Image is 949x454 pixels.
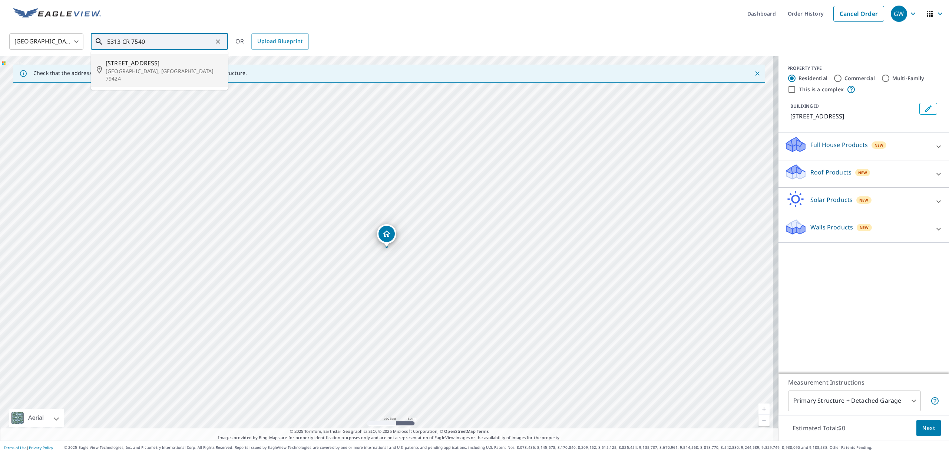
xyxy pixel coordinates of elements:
span: Upload Blueprint [257,37,302,46]
span: Next [922,424,935,433]
label: Commercial [844,75,875,82]
button: Clear [213,36,223,47]
a: Terms [477,428,489,434]
input: Search by address or latitude-longitude [107,31,213,52]
div: Dropped pin, building 1, Residential property, 154th St Lubbock, TX 79423 [377,224,396,247]
div: [GEOGRAPHIC_DATA] [9,31,83,52]
p: Measurement Instructions [788,378,939,387]
label: This is a complex [799,86,844,93]
p: | [4,445,53,450]
button: Edit building 1 [919,103,937,115]
a: Cancel Order [833,6,884,22]
p: [STREET_ADDRESS] [790,112,916,121]
a: Current Level 17, Zoom Out [758,415,770,426]
a: Privacy Policy [29,445,53,450]
span: New [860,225,869,231]
div: Aerial [9,409,64,427]
div: Aerial [26,409,46,427]
p: BUILDING ID [790,103,819,109]
p: Roof Products [810,168,852,177]
p: Full House Products [810,140,868,149]
span: New [859,197,869,203]
p: Check that the address is accurate, then drag the marker over the correct structure. [33,70,247,76]
div: Primary Structure + Detached Garage [788,391,921,411]
a: OpenStreetMap [444,428,475,434]
span: [STREET_ADDRESS] [106,59,222,68]
div: Roof ProductsNew [784,163,943,184]
p: Walls Products [810,223,853,232]
p: Estimated Total: $0 [787,420,851,436]
a: Upload Blueprint [251,33,308,50]
div: PROPERTY TYPE [787,65,940,72]
img: EV Logo [13,8,101,19]
div: Full House ProductsNew [784,136,943,157]
a: Terms of Use [4,445,27,450]
div: OR [235,33,309,50]
p: [GEOGRAPHIC_DATA], [GEOGRAPHIC_DATA] 79424 [106,68,222,82]
label: Multi-Family [892,75,925,82]
div: Solar ProductsNew [784,191,943,212]
span: Your report will include the primary structure and a detached garage if one exists. [930,396,939,405]
span: New [858,170,867,176]
button: Next [916,420,941,437]
div: GW [891,6,907,22]
p: Solar Products [810,195,853,204]
button: Close [753,69,762,78]
label: Residential [798,75,827,82]
span: New [874,142,884,148]
p: © 2025 Eagle View Technologies, Inc. and Pictometry International Corp. All Rights Reserved. Repo... [64,445,945,450]
div: Walls ProductsNew [784,218,943,239]
span: © 2025 TomTom, Earthstar Geographics SIO, © 2025 Microsoft Corporation, © [290,428,489,435]
a: Current Level 17, Zoom In [758,404,770,415]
